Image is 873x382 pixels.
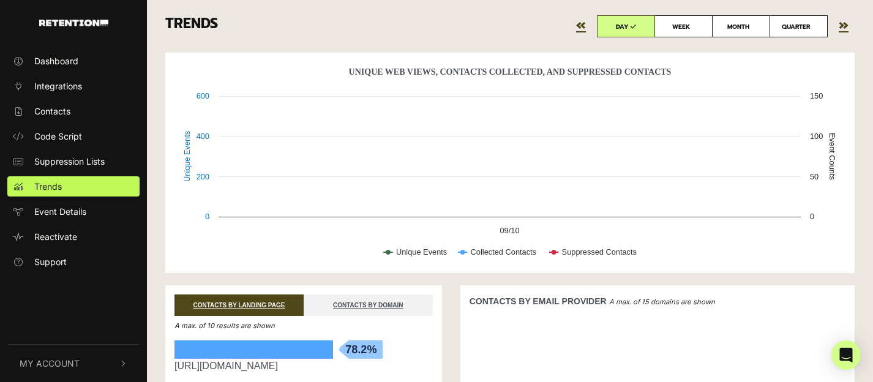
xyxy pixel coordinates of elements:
[182,131,192,182] text: Unique Events
[7,345,140,382] button: My Account
[205,212,209,221] text: 0
[576,15,586,36] a: «
[839,15,849,36] a: »
[34,105,70,118] span: Contacts
[470,296,607,306] strong: CONTACTS BY EMAIL PROVIDER
[7,252,140,272] a: Support
[339,340,383,359] span: 78.2%
[609,298,715,306] em: A max. of 15 domains are shown
[34,205,86,218] span: Event Details
[396,247,447,257] text: Unique Events
[34,155,105,168] span: Suppression Lists
[471,247,536,257] text: Collected Contacts
[810,172,819,181] text: 50
[174,359,433,373] div: https://quiz.financeadvisors.com/advisor-match-lf_otp_v1
[34,180,62,193] span: Trends
[197,172,209,181] text: 200
[770,15,828,37] label: QUARTER
[562,247,637,257] text: Suppressed Contacts
[7,126,140,146] a: Code Script
[197,91,209,100] text: 600
[34,130,82,143] span: Code Script
[7,227,140,247] a: Reactivate
[7,51,140,71] a: Dashboard
[831,340,861,370] div: Open Intercom Messenger
[7,201,140,222] a: Event Details
[174,294,304,316] a: CONTACTS BY LANDING PAGE
[34,230,77,243] span: Reactivate
[197,132,209,141] text: 400
[828,133,837,180] text: Event Counts
[7,151,140,171] a: Suppression Lists
[654,15,713,37] label: WEEK
[712,15,770,37] label: MONTH
[34,255,67,268] span: Support
[349,67,672,77] text: Unique Web Views, Contacts Collected, And Suppressed Contacts
[304,294,433,316] a: CONTACTS BY DOMAIN
[7,76,140,96] a: Integrations
[174,62,845,270] svg: Unique Web Views, Contacts Collected, And Suppressed Contacts
[34,80,82,92] span: Integrations
[174,361,278,371] a: [URL][DOMAIN_NAME]
[7,101,140,121] a: Contacts
[810,91,823,100] text: 150
[34,54,78,67] span: Dashboard
[597,15,655,37] label: DAY
[20,357,80,370] span: My Account
[810,132,823,141] text: 100
[174,321,275,330] em: A max. of 10 results are shown
[810,212,814,221] text: 0
[7,176,140,197] a: Trends
[165,15,855,37] h3: TRENDS
[39,20,108,26] img: Retention.com
[500,226,519,235] text: 09/10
